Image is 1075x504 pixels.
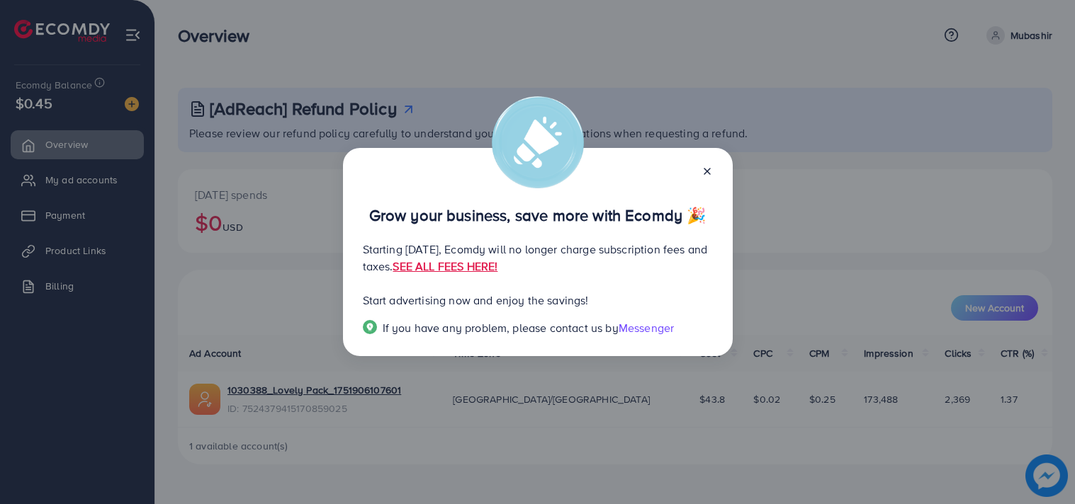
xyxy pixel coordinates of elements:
[363,292,713,309] p: Start advertising now and enjoy the savings!
[363,207,713,224] p: Grow your business, save more with Ecomdy 🎉
[363,320,377,334] img: Popup guide
[393,258,497,274] a: SEE ALL FEES HERE!
[383,320,619,336] span: If you have any problem, please contact us by
[492,96,584,188] img: alert
[619,320,674,336] span: Messenger
[363,241,713,275] p: Starting [DATE], Ecomdy will no longer charge subscription fees and taxes.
